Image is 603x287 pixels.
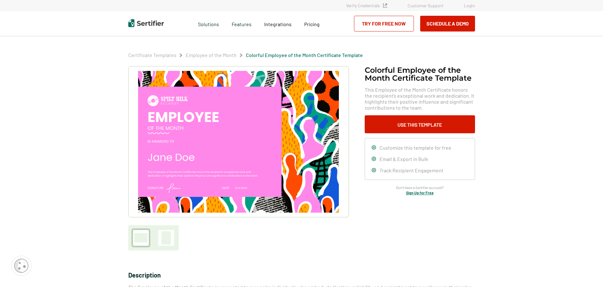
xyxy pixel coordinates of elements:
[464,3,475,8] a: Login
[264,20,292,27] a: Integrations
[571,257,603,287] iframe: Chat Widget
[354,16,414,32] a: Try for Free Now
[128,271,161,279] span: Description
[380,145,451,151] span: Customize this template for free
[420,16,475,32] button: Schedule a Demo
[365,87,475,111] span: This Employee of the Month Certificate honors the recipient’s exceptional work and dedication. It...
[406,191,434,195] a: Sign Up for Free
[408,3,444,8] a: Customer Support
[365,66,475,82] h1: Colorful Employee of the Month Certificate Template
[264,21,292,27] span: Integrations
[128,19,164,27] img: Sertifier | Digital Credentialing Platform
[304,20,320,27] a: Pricing
[186,52,237,58] a: Employee of the Month
[14,259,28,273] img: Cookie Popup Icon
[198,20,219,27] span: Solutions
[128,52,363,58] div: Breadcrumb
[380,167,444,173] span: Track Recipient Engagement
[304,21,320,27] span: Pricing
[246,52,363,58] a: Colorful Employee of the Month Certificate Template
[380,156,428,162] span: Email & Export in Bulk
[396,185,444,191] span: Don’t have a Sertifier account?
[346,3,387,8] a: Verify Credentials
[138,71,339,213] img: Colorful Employee of the Month Certificate Template
[383,3,387,8] img: Verified
[128,52,177,58] a: Certificate Templates
[232,20,252,27] span: Features
[365,115,475,133] button: Use This Template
